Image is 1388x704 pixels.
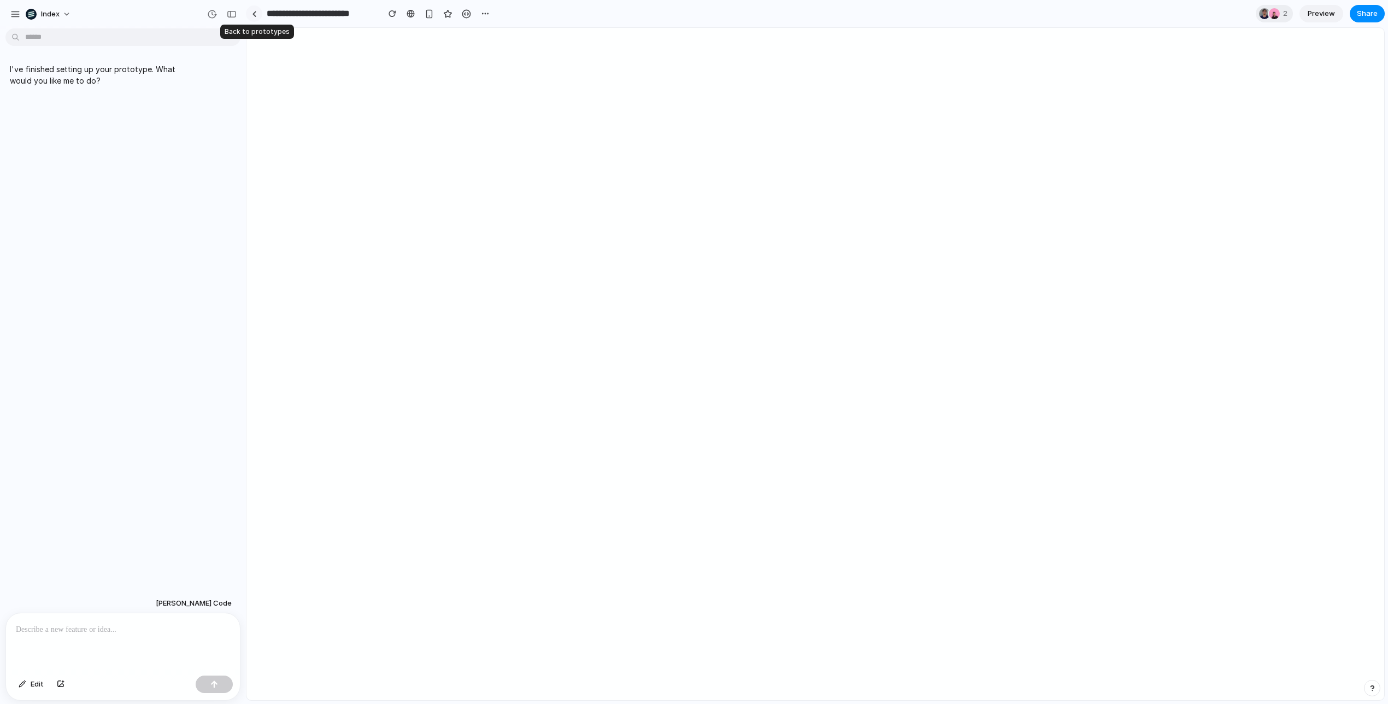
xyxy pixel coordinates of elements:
[1283,8,1291,19] span: 2
[1350,5,1385,22] button: Share
[41,9,60,20] span: Index
[156,598,232,609] span: [PERSON_NAME] Code
[21,5,77,23] button: Index
[1357,8,1378,19] span: Share
[220,25,294,39] div: Back to prototypes
[152,594,235,613] button: [PERSON_NAME] Code
[13,676,49,693] button: Edit
[1308,8,1335,19] span: Preview
[10,63,192,86] p: I've finished setting up your prototype. What would you like me to do?
[31,679,44,690] span: Edit
[1299,5,1343,22] a: Preview
[1256,5,1293,22] div: 2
